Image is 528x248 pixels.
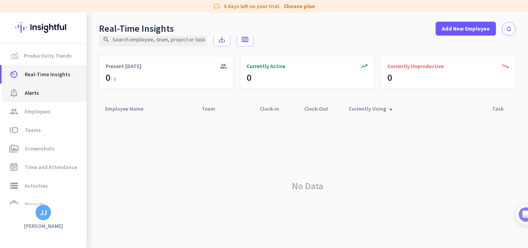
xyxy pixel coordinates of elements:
span: Alerts [25,88,39,97]
a: perm_mediaScreenshots [2,139,87,158]
button: calendar_view_week [237,32,254,46]
div: 0 [247,72,251,84]
img: Insightful logo [15,12,72,43]
a: work_outlineProjects [2,195,87,214]
span: Projects [25,200,45,209]
i: event_note [9,162,19,172]
span: Currently Unproductive [387,62,444,70]
a: av_timerReal-Time Insights [2,65,87,84]
div: Real-Time Insights [99,23,174,34]
span: Activities [25,181,48,190]
div: Employee Name [105,103,153,114]
span: Currently Active [247,62,285,70]
button: notifications [502,22,516,36]
i: group [220,62,227,70]
a: menu-itemProductivity Trends [2,46,87,65]
div: Currently Using [349,103,395,114]
a: event_noteTime and Attendance [2,158,87,176]
a: groupEmployees [2,102,87,121]
i: arrow_drop_up [386,105,395,114]
i: work_outline [9,200,19,209]
div: Task [492,103,513,114]
span: Present [DATE] [106,62,141,70]
div: 0 [387,72,392,84]
button: Add New Employee [436,22,496,36]
img: menu-item [11,52,18,59]
i: label [213,2,221,10]
i: trending_up [360,62,368,70]
i: save_alt [218,36,226,43]
span: Teams [25,125,41,135]
div: JJ [40,209,47,216]
span: Productivity Trends [24,51,72,60]
i: notification_important [9,88,19,97]
button: save_alt [213,32,230,46]
i: toll [9,125,19,135]
div: 0 [106,72,116,84]
i: perm_media [9,144,19,153]
div: Clock-Out [304,103,337,114]
i: search [103,36,110,43]
a: Choose plan [284,2,315,10]
a: storageActivities [2,176,87,195]
a: tollTeams [2,121,87,139]
a: notification_importantAlerts [2,84,87,102]
span: Real-Time Insights [25,70,70,79]
div: Team [202,103,225,114]
i: calendar_view_week [241,36,249,43]
i: storage [9,181,19,190]
i: trending_down [501,62,509,70]
i: group [9,107,19,116]
i: av_timer [9,70,19,79]
span: Screenshots [25,144,55,153]
span: Employees [25,107,51,116]
input: Search employee, team, project or task [99,32,207,46]
i: notifications [506,26,512,32]
span: Time and Attendance [25,162,77,172]
span: Add New Employee [442,25,490,32]
div: Clock-in [260,103,288,114]
span: / 0 [110,75,116,82]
